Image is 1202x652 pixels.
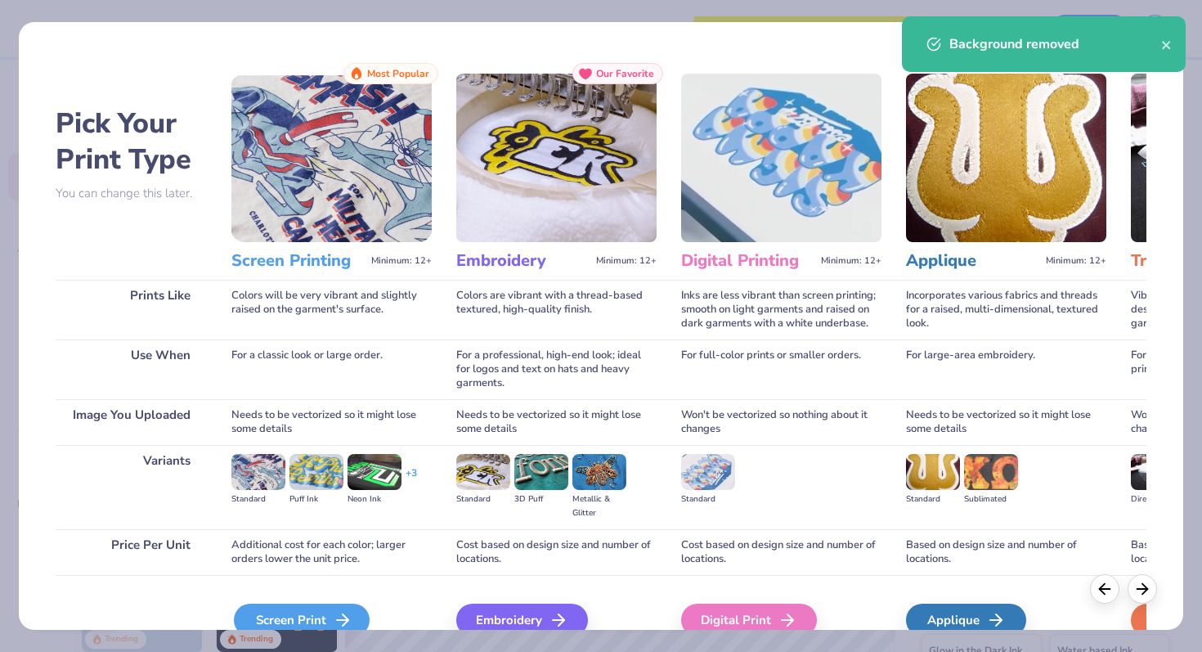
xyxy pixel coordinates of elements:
h3: Digital Printing [681,250,814,272]
span: Minimum: 12+ [1046,255,1106,267]
img: 3D Puff [514,454,568,490]
div: Price Per Unit [56,529,207,575]
img: Standard [231,454,285,490]
img: Embroidery [456,74,657,242]
span: Minimum: 12+ [371,255,432,267]
div: Won't be vectorized so nothing about it changes [681,399,881,445]
img: Screen Printing [231,74,432,242]
div: Digital Print [681,604,817,636]
div: Metallic & Glitter [572,492,626,520]
span: Minimum: 12+ [821,255,881,267]
img: Standard [456,454,510,490]
img: Sublimated [964,454,1018,490]
div: For large-area embroidery. [906,339,1106,399]
div: Standard [906,492,960,506]
img: Standard [681,454,735,490]
div: Puff Ink [289,492,343,506]
div: Image You Uploaded [56,399,207,445]
div: Colors will be very vibrant and slightly raised on the garment's surface. [231,280,432,339]
div: Additional cost for each color; larger orders lower the unit price. [231,529,432,575]
div: Standard [456,492,510,506]
div: 3D Puff [514,492,568,506]
h3: Screen Printing [231,250,365,272]
h3: Embroidery [456,250,590,272]
span: Our Favorite [596,68,654,79]
div: Sublimated [964,492,1018,506]
img: Direct-to-film [1131,454,1185,490]
div: Use When [56,339,207,399]
div: + 3 [406,466,417,494]
div: Needs to be vectorized so it might lose some details [456,399,657,445]
div: Prints Like [56,280,207,339]
h2: Pick Your Print Type [56,106,207,178]
span: Most Popular [367,68,429,79]
div: Background removed [949,34,1161,54]
div: Standard [231,492,285,506]
button: close [1161,34,1173,54]
div: Cost based on design size and number of locations. [456,529,657,575]
div: Colors are vibrant with a thread-based textured, high-quality finish. [456,280,657,339]
p: You can change this later. [56,187,207,200]
img: Metallic & Glitter [572,454,626,490]
img: Standard [906,454,960,490]
span: Minimum: 12+ [596,255,657,267]
h3: Applique [906,250,1039,272]
div: For a classic look or large order. [231,339,432,399]
div: Based on design size and number of locations. [906,529,1106,575]
div: For full-color prints or smaller orders. [681,339,881,399]
div: Applique [906,604,1026,636]
img: Neon Ink [348,454,401,490]
div: For a professional, high-end look; ideal for logos and text on hats and heavy garments. [456,339,657,399]
img: Digital Printing [681,74,881,242]
div: Cost based on design size and number of locations. [681,529,881,575]
div: Screen Print [234,604,370,636]
div: Needs to be vectorized so it might lose some details [906,399,1106,445]
div: Inks are less vibrant than screen printing; smooth on light garments and raised on dark garments ... [681,280,881,339]
div: Neon Ink [348,492,401,506]
div: Direct-to-film [1131,492,1185,506]
img: Puff Ink [289,454,343,490]
div: Needs to be vectorized so it might lose some details [231,399,432,445]
img: Applique [906,74,1106,242]
div: Variants [56,445,207,529]
div: Standard [681,492,735,506]
div: Incorporates various fabrics and threads for a raised, multi-dimensional, textured look. [906,280,1106,339]
div: Embroidery [456,604,588,636]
